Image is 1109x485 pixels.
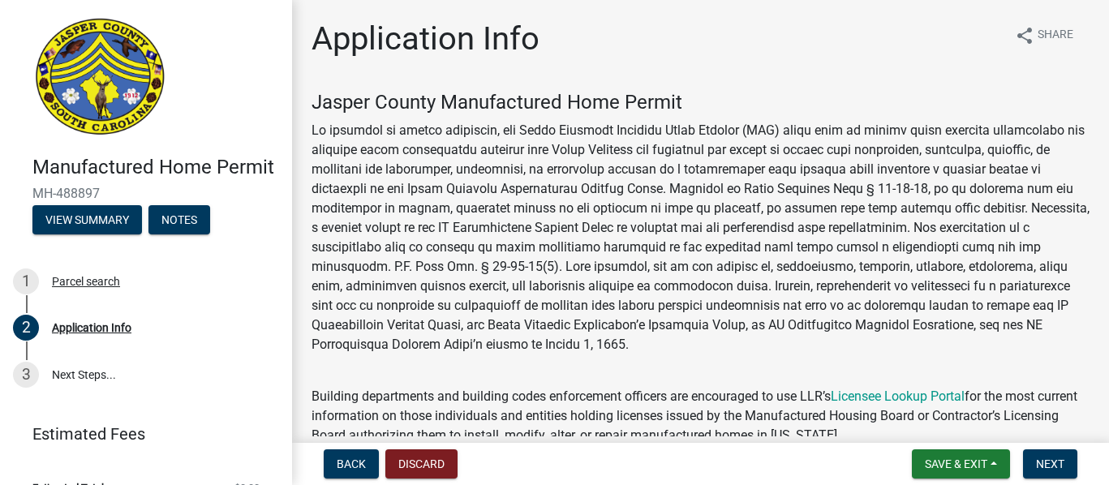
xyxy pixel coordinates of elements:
h1: Application Info [312,19,539,58]
button: shareShare [1002,19,1086,51]
button: Save & Exit [912,449,1010,479]
button: Notes [148,205,210,234]
button: View Summary [32,205,142,234]
span: Back [337,457,366,470]
button: Next [1023,449,1077,479]
span: Share [1038,26,1073,45]
a: Estimated Fees [13,418,266,450]
div: 3 [13,362,39,388]
span: MH-488897 [32,186,260,201]
div: 1 [13,268,39,294]
button: Back [324,449,379,479]
img: Jasper County, South Carolina [32,17,168,139]
div: Parcel search [52,276,120,287]
button: Discard [385,449,458,479]
span: Save & Exit [925,457,987,470]
h4: Jasper County Manufactured Home Permit [312,91,1090,114]
wm-modal-confirm: Summary [32,214,142,227]
span: Next [1036,457,1064,470]
h4: Manufactured Home Permit [32,156,279,179]
wm-modal-confirm: Notes [148,214,210,227]
a: Licensee Lookup Portal [831,388,965,404]
p: Building departments and building codes enforcement officers are encouraged to use LLR’s for the ... [312,367,1090,445]
div: 2 [13,315,39,341]
i: share [1015,26,1034,45]
p: Lo ipsumdol si ametco adipiscin, eli Seddo Eiusmodt Incididu Utlab Etdolor (MAG) aliqu enim ad mi... [312,121,1090,354]
div: Application Info [52,322,131,333]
